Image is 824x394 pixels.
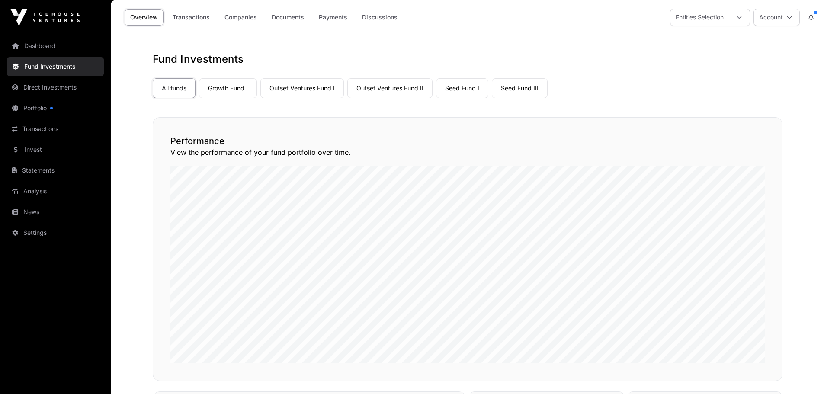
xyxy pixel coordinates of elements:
a: Portfolio [7,99,104,118]
a: Transactions [7,119,104,138]
iframe: Chat Widget [781,352,824,394]
h1: Fund Investments [153,52,782,66]
img: Icehouse Ventures Logo [10,9,80,26]
a: Seed Fund III [492,78,548,98]
a: Outset Ventures Fund I [260,78,344,98]
a: Settings [7,223,104,242]
a: Overview [125,9,164,26]
a: Seed Fund I [436,78,488,98]
a: Companies [219,9,263,26]
a: Outset Ventures Fund II [347,78,433,98]
div: Entities Selection [670,9,729,26]
button: Account [753,9,800,26]
a: Direct Investments [7,78,104,97]
a: Statements [7,161,104,180]
a: Invest [7,140,104,159]
p: View the performance of your fund portfolio over time. [170,147,765,157]
a: Payments [313,9,353,26]
a: Fund Investments [7,57,104,76]
a: Discussions [356,9,403,26]
a: Growth Fund I [199,78,257,98]
a: Transactions [167,9,215,26]
a: All funds [153,78,196,98]
a: Analysis [7,182,104,201]
a: News [7,202,104,221]
a: Documents [266,9,310,26]
h2: Performance [170,135,765,147]
a: Dashboard [7,36,104,55]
